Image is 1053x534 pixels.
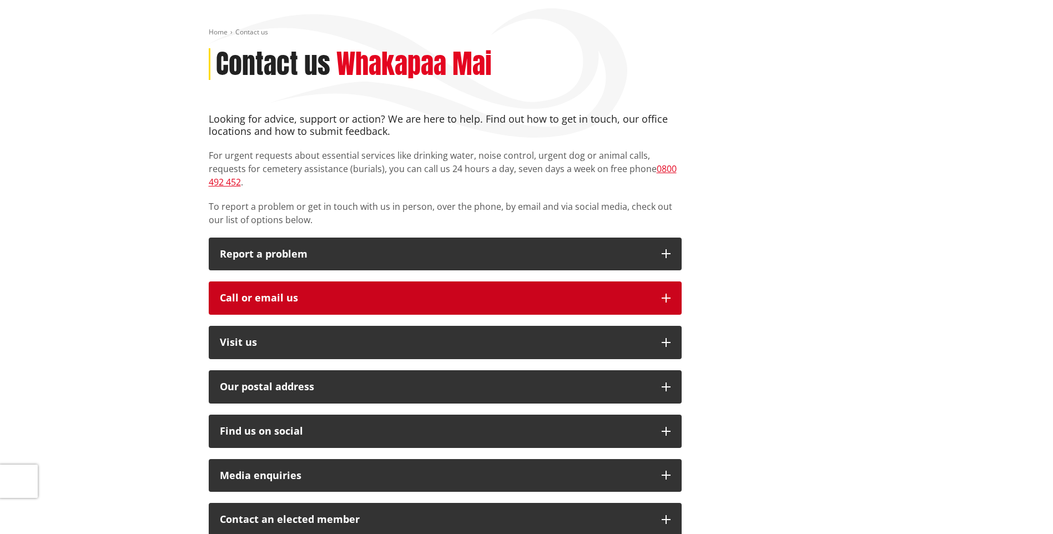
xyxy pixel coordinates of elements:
[216,48,330,80] h1: Contact us
[1002,487,1042,527] iframe: Messenger Launcher
[220,426,651,437] div: Find us on social
[235,27,268,37] span: Contact us
[220,470,651,481] div: Media enquiries
[209,281,682,315] button: Call or email us
[336,48,492,80] h2: Whakapaa Mai
[209,113,682,137] h4: Looking for advice, support or action? We are here to help. Find out how to get in touch, our off...
[209,149,682,189] p: For urgent requests about essential services like drinking water, noise control, urgent dog or an...
[209,326,682,359] button: Visit us
[209,163,677,188] a: 0800 492 452
[209,200,682,226] p: To report a problem or get in touch with us in person, over the phone, by email and via social me...
[209,238,682,271] button: Report a problem
[220,514,651,525] p: Contact an elected member
[220,337,651,348] p: Visit us
[209,370,682,404] button: Our postal address
[209,28,845,37] nav: breadcrumb
[220,249,651,260] p: Report a problem
[220,381,651,392] h2: Our postal address
[220,293,651,304] div: Call or email us
[209,27,228,37] a: Home
[209,415,682,448] button: Find us on social
[209,459,682,492] button: Media enquiries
